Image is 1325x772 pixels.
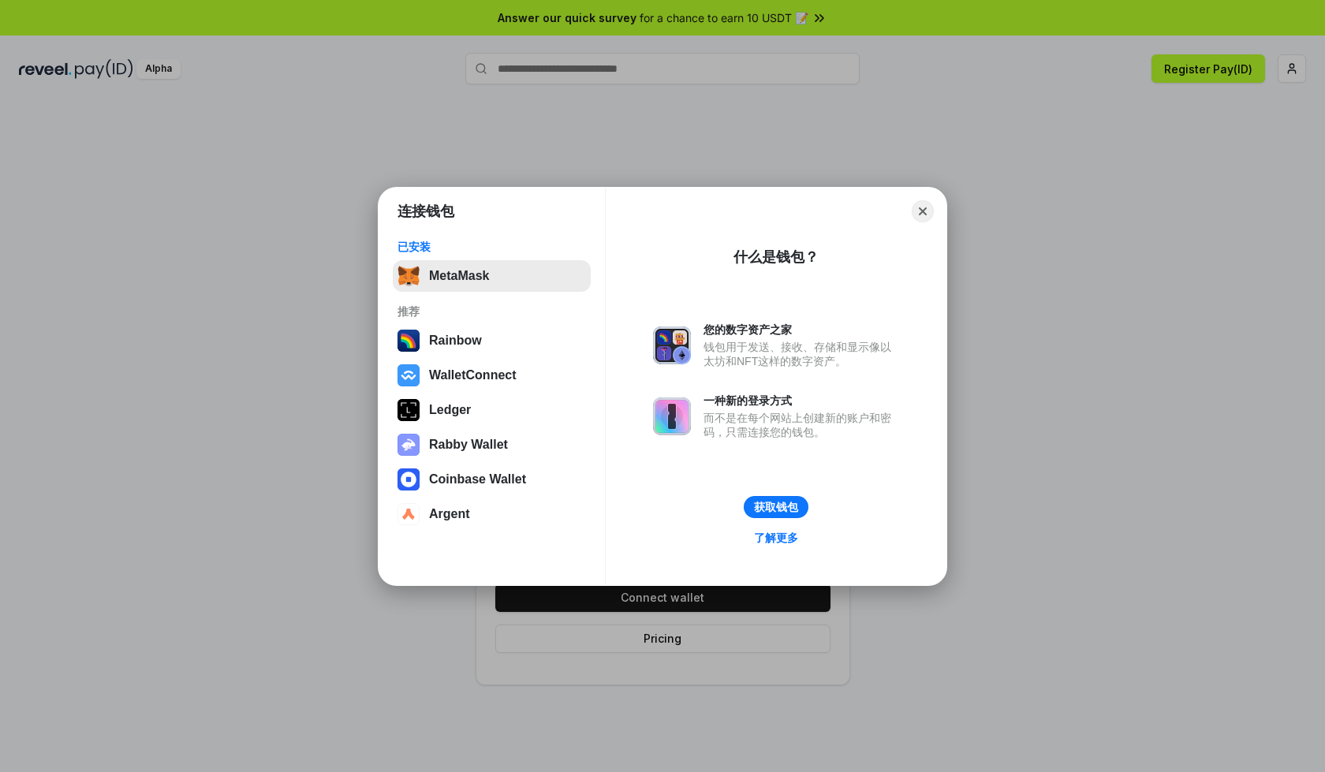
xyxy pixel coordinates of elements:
[429,269,489,283] div: MetaMask
[653,326,691,364] img: svg+xml,%3Csvg%20xmlns%3D%22http%3A%2F%2Fwww.w3.org%2F2000%2Fsvg%22%20fill%3D%22none%22%20viewBox...
[744,496,808,518] button: 获取钱包
[754,531,798,545] div: 了解更多
[429,438,508,452] div: Rabby Wallet
[429,334,482,348] div: Rainbow
[704,323,899,337] div: 您的数字资产之家
[653,397,691,435] img: svg+xml,%3Csvg%20xmlns%3D%22http%3A%2F%2Fwww.w3.org%2F2000%2Fsvg%22%20fill%3D%22none%22%20viewBox...
[754,500,798,514] div: 获取钱包
[397,240,586,254] div: 已安装
[733,248,819,267] div: 什么是钱包？
[397,399,420,421] img: svg+xml,%3Csvg%20xmlns%3D%22http%3A%2F%2Fwww.w3.org%2F2000%2Fsvg%22%20width%3D%2228%22%20height%3...
[397,434,420,456] img: svg+xml,%3Csvg%20xmlns%3D%22http%3A%2F%2Fwww.w3.org%2F2000%2Fsvg%22%20fill%3D%22none%22%20viewBox...
[393,394,591,426] button: Ledger
[429,368,517,382] div: WalletConnect
[397,265,420,287] img: svg+xml,%3Csvg%20fill%3D%22none%22%20height%3D%2233%22%20viewBox%3D%220%200%2035%2033%22%20width%...
[745,528,808,548] a: 了解更多
[397,364,420,386] img: svg+xml,%3Csvg%20width%3D%2228%22%20height%3D%2228%22%20viewBox%3D%220%200%2028%2028%22%20fill%3D...
[397,202,454,221] h1: 连接钱包
[393,260,591,292] button: MetaMask
[393,429,591,461] button: Rabby Wallet
[397,468,420,490] img: svg+xml,%3Csvg%20width%3D%2228%22%20height%3D%2228%22%20viewBox%3D%220%200%2028%2028%22%20fill%3D...
[429,472,526,487] div: Coinbase Wallet
[393,464,591,495] button: Coinbase Wallet
[912,200,934,222] button: Close
[704,393,899,408] div: 一种新的登录方式
[393,360,591,391] button: WalletConnect
[393,325,591,356] button: Rainbow
[393,498,591,530] button: Argent
[429,403,471,417] div: Ledger
[704,340,899,368] div: 钱包用于发送、接收、存储和显示像以太坊和NFT这样的数字资产。
[397,304,586,319] div: 推荐
[704,411,899,439] div: 而不是在每个网站上创建新的账户和密码，只需连接您的钱包。
[429,507,470,521] div: Argent
[397,503,420,525] img: svg+xml,%3Csvg%20width%3D%2228%22%20height%3D%2228%22%20viewBox%3D%220%200%2028%2028%22%20fill%3D...
[397,330,420,352] img: svg+xml,%3Csvg%20width%3D%22120%22%20height%3D%22120%22%20viewBox%3D%220%200%20120%20120%22%20fil...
